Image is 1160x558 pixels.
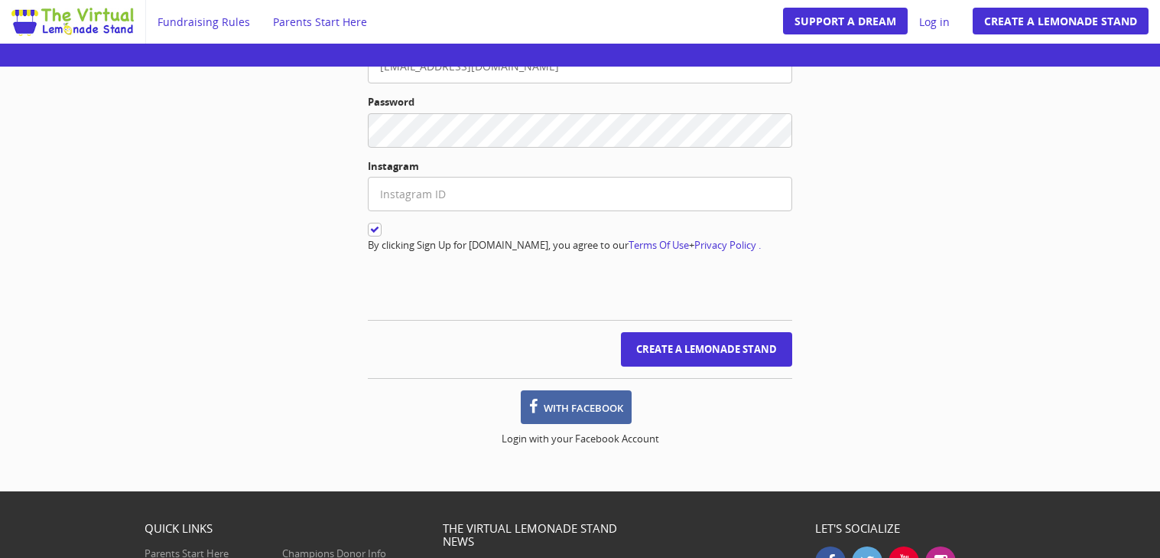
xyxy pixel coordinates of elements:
input: Create a Lemonade Stand [621,332,792,367]
a: Create a Lemonade Stand [973,8,1149,34]
span: Support A Dream [794,14,896,28]
a: Privacy Policy . [694,238,761,252]
a: Terms Of Use [629,238,689,252]
label: Password [368,95,792,109]
iframe: reCAPTCHA [368,260,600,320]
span: with Facebook [544,401,623,415]
a: with Facebook [521,390,632,424]
img: Image [11,8,134,36]
div: By clicking Sign Up for [DOMAIN_NAME], you agree to our + [368,223,792,253]
h5: Let's socialize [815,522,1016,535]
input: Instagram ID [368,177,792,211]
h5: Quick Links [145,522,420,535]
label: Instagram [368,159,792,174]
p: Login with your Facebook Account [368,432,792,446]
h5: The Virtual Lemonade Stand News [443,522,644,547]
a: Support A Dream [783,8,908,34]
